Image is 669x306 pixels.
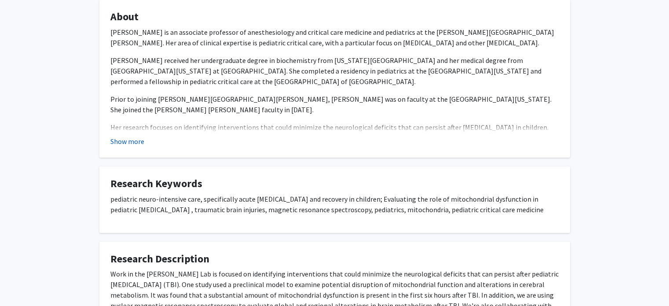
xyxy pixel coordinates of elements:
[7,266,37,299] iframe: Chat
[110,253,559,265] h4: Research Description
[110,94,559,115] p: Prior to joining [PERSON_NAME][GEOGRAPHIC_DATA][PERSON_NAME], [PERSON_NAME] was on faculty at the...
[110,122,559,133] p: Her research focuses on identifying interventions that could minimize the neurological deficits t...
[110,177,559,190] h4: Research Keywords
[110,11,559,23] h4: About
[110,27,559,48] p: [PERSON_NAME] is an associate professor of anesthesiology and critical care medicine and pediatri...
[110,194,559,215] p: pediatric neuro-intensive care, specifically acute [MEDICAL_DATA] and recovery in children; Evalu...
[110,136,144,147] button: Show more
[110,55,559,87] p: [PERSON_NAME] received her undergraduate degree in biochemistry from [US_STATE][GEOGRAPHIC_DATA] ...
